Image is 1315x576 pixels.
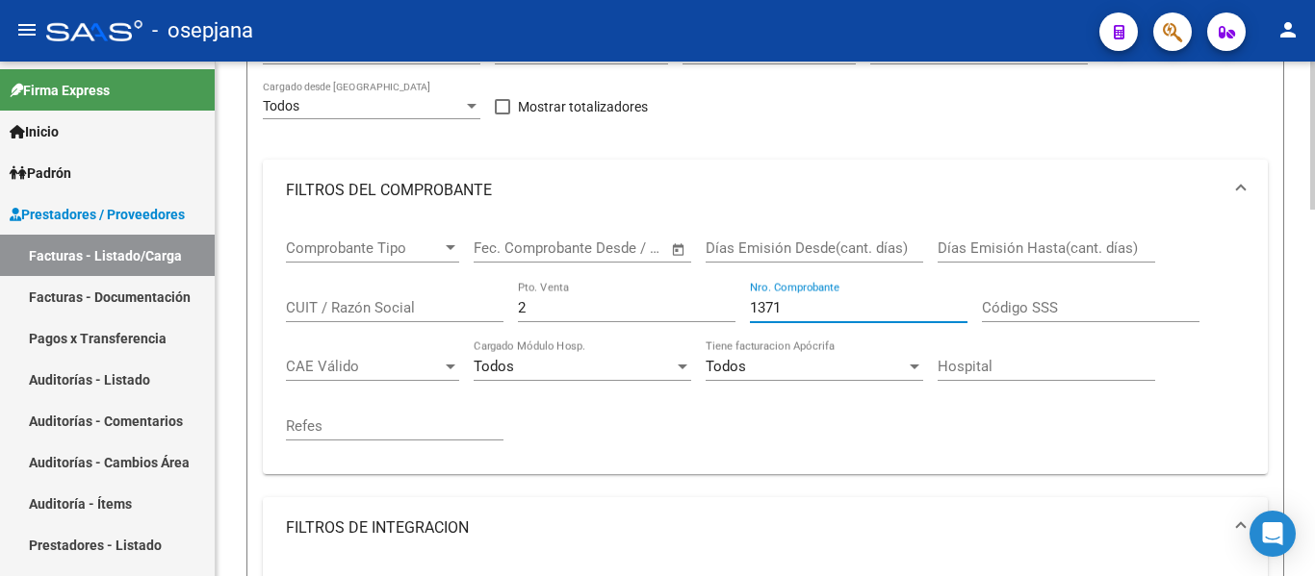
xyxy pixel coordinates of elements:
span: Prestadores / Proveedores [10,204,185,225]
span: Todos [474,358,514,375]
input: Fecha inicio [474,239,552,257]
mat-expansion-panel-header: FILTROS DE INTEGRACION [263,497,1268,559]
input: Fecha fin [569,239,662,257]
mat-icon: menu [15,18,39,41]
span: - osepjana [152,10,253,52]
mat-icon: person [1276,18,1300,41]
span: Comprobante Tipo [286,239,442,257]
span: Firma Express [10,80,110,101]
div: Open Intercom Messenger [1250,511,1296,557]
span: Todos [706,358,746,375]
mat-panel-title: FILTROS DEL COMPROBANTE [286,180,1222,201]
button: Open calendar [668,238,690,261]
span: Padrón [10,163,71,184]
span: CAE Válido [286,358,442,375]
span: Mostrar totalizadores [518,95,648,118]
span: Todos [263,98,299,113]
mat-expansion-panel-header: FILTROS DEL COMPROBANTE [263,160,1268,221]
div: FILTROS DEL COMPROBANTE [263,221,1268,474]
mat-panel-title: FILTROS DE INTEGRACION [286,517,1222,538]
span: Inicio [10,121,59,142]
